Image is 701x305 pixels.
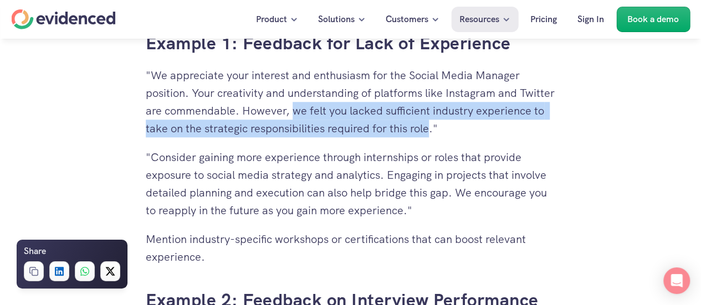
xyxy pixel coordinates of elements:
[146,148,556,219] p: "Consider gaining more experience through internships or roles that provide exposure to social me...
[522,7,565,32] a: Pricing
[256,12,287,27] p: Product
[530,12,557,27] p: Pricing
[616,7,690,32] a: Book a demo
[146,66,556,137] p: "We appreciate your interest and enthusiasm for the Social Media Manager position. Your creativit...
[627,12,679,27] p: Book a demo
[663,267,690,294] div: Open Intercom Messenger
[24,244,46,259] h6: Share
[569,7,612,32] a: Sign In
[386,12,428,27] p: Customers
[459,12,499,27] p: Resources
[146,230,556,266] p: Mention industry-specific workshops or certifications that can boost relevant experience.
[318,12,355,27] p: Solutions
[577,12,604,27] p: Sign In
[11,9,115,29] a: Home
